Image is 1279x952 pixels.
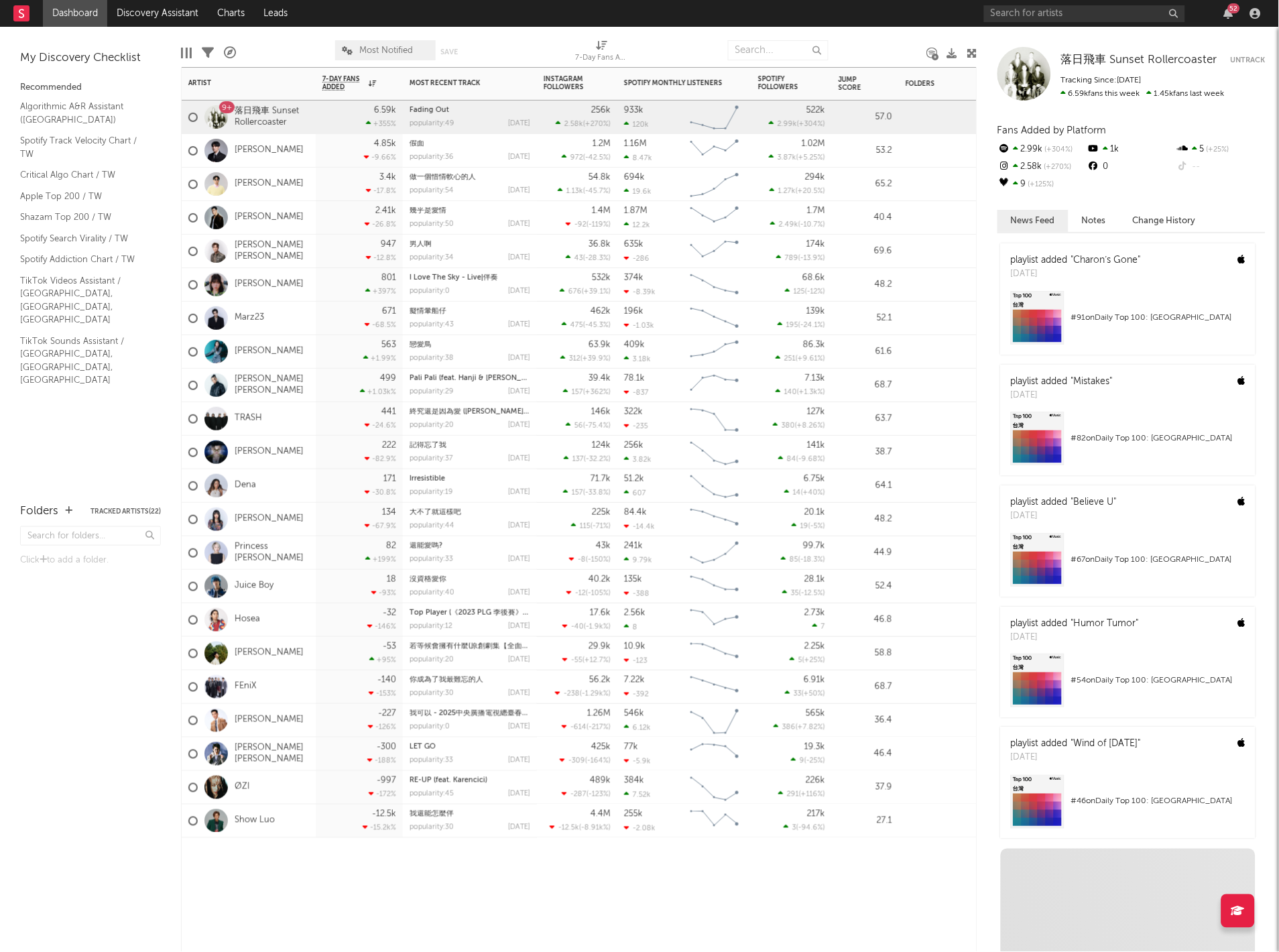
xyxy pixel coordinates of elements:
[591,106,611,115] div: 256k
[235,106,309,129] a: 落日飛車 Sunset Rollercoaster
[1043,146,1073,154] span: +304 %
[383,76,396,90] button: Filter by 7-Day Fans Added
[20,334,147,388] a: TikTok Sounds Assistant / [GEOGRAPHIC_DATA], [GEOGRAPHIC_DATA], [GEOGRAPHIC_DATA]
[806,307,825,316] div: 139k
[800,255,823,262] span: -13.9 %
[366,253,396,262] div: -12.8 %
[235,480,256,491] a: Dena
[235,279,304,290] a: [PERSON_NAME]
[410,442,530,449] div: 記得忘了我
[805,173,825,182] div: 294k
[410,241,530,248] div: 男人啊
[382,441,396,450] div: 222
[235,815,275,827] a: Show Luo
[365,287,396,296] div: +397 %
[235,743,309,766] a: [PERSON_NAME] [PERSON_NAME]
[235,413,262,424] a: TRASH
[807,408,825,416] div: 127k
[624,187,652,196] div: 19.6k
[997,210,1069,232] button: News Feed
[1001,412,1256,475] a: #82onDaily Top 100: [GEOGRAPHIC_DATA]
[410,375,530,382] div: Pali Pali (feat. Hanji & 謝帝)
[410,388,454,396] div: popularity: 29
[568,288,582,296] span: 676
[1071,672,1245,689] div: # 54 on Daily Top 100: [GEOGRAPHIC_DATA]
[684,101,745,134] svg: Chart title
[381,274,396,282] div: 801
[839,109,892,125] div: 57.0
[410,408,530,416] div: 終究還是因為愛 (李浩瑋, PIZZALI, G5SH REMIX) [Live]
[802,274,825,282] div: 68.6k
[235,447,304,458] a: [PERSON_NAME]
[20,80,161,96] div: Recommended
[776,354,825,363] div: ( )
[1224,8,1233,19] button: 52
[624,173,645,182] div: 694k
[508,422,530,429] div: [DATE]
[360,388,396,396] div: +1.03k %
[410,811,454,818] a: 我還能怎麼伴
[800,322,823,329] span: -24.1 %
[786,322,798,329] span: 195
[410,341,530,349] div: 戀愛鳥
[1071,377,1113,386] a: "Mistakes"
[364,153,396,162] div: -9.66 %
[410,120,454,127] div: popularity: 49
[410,475,445,483] a: Irresistible
[684,134,745,168] svg: Chart title
[997,158,1087,176] div: 2.58k
[778,320,825,329] div: ( )
[560,287,611,296] div: ( )
[375,206,396,215] div: 2.41k
[585,255,609,262] span: -28.3 %
[380,374,396,383] div: 499
[296,76,309,90] button: Filter by Artist
[778,154,796,162] span: 3.87k
[624,221,650,229] div: 12.2k
[585,422,609,430] span: -75.4 %
[807,441,825,450] div: 141k
[382,307,396,316] div: 671
[589,173,611,182] div: 54.8k
[440,48,458,56] button: Save
[583,355,609,363] span: +39.9 %
[20,168,147,182] a: Critical Algo Chart / TW
[1001,533,1256,597] a: #67onDaily Top 100: [GEOGRAPHIC_DATA]
[1001,291,1256,355] a: #91onDaily Top 100: [GEOGRAPHIC_DATA]
[839,411,892,427] div: 63.7
[235,178,304,190] a: [PERSON_NAME]
[20,133,147,161] a: Spotify Track Velocity Chart / TW
[1011,267,1141,281] div: [DATE]
[728,40,829,60] input: Search...
[624,274,644,282] div: 374k
[410,308,530,315] div: 癡情暈船仔
[410,241,432,248] a: 男人啊
[1231,54,1266,67] button: Untrack
[90,508,161,515] button: Tracked Artists(22)
[410,140,530,147] div: 假面
[784,389,797,396] span: 140
[1176,141,1266,158] div: 5
[624,408,643,416] div: 322k
[566,253,611,262] div: ( )
[410,274,530,282] div: I Love The Sky - Live|伴奏
[1001,654,1256,717] a: #54onDaily Top 100: [GEOGRAPHIC_DATA]
[770,220,825,229] div: ( )
[997,125,1107,135] span: Fans Added by Platform
[839,310,892,326] div: 52.1
[624,422,648,430] div: -235
[624,388,649,397] div: -837
[570,322,583,329] span: 475
[410,676,483,684] a: 你成為了我最難忘的人
[235,145,304,156] a: [PERSON_NAME]
[410,174,476,181] a: 做一個惜情軟心的人
[776,388,825,396] div: ( )
[758,75,805,91] div: Spotify Followers
[235,581,273,592] a: Juice Boy
[410,643,559,650] a: 若等候會擁有什麼(原創劇集【全面管控】插曲
[574,422,583,430] span: 56
[997,176,1087,193] div: 9
[374,106,396,115] div: 6.59k
[235,240,309,263] a: [PERSON_NAME] [PERSON_NAME]
[839,277,892,293] div: 48.2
